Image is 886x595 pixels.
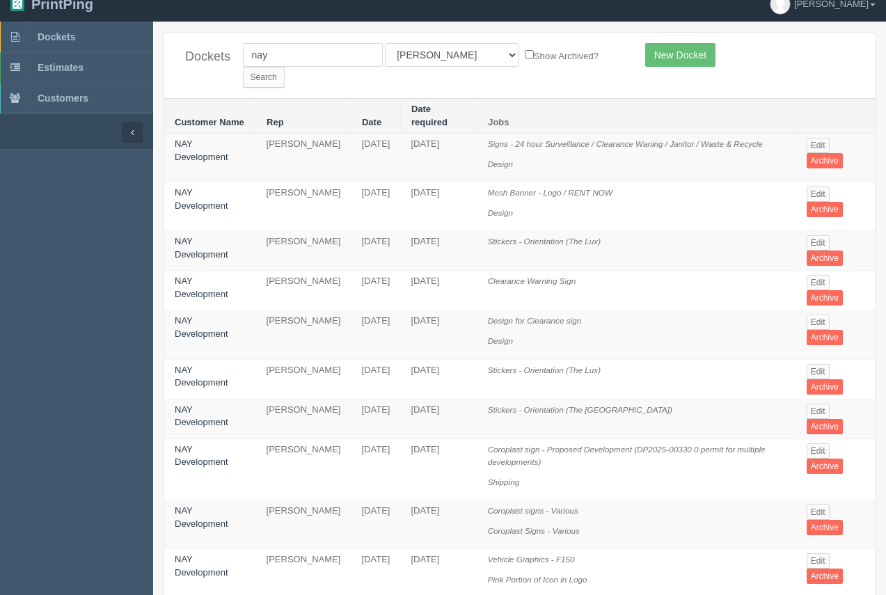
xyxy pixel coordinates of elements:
a: Customer Name [175,117,244,127]
td: [DATE] [400,500,477,549]
td: [DATE] [400,182,477,231]
i: Coroplast sign - Proposed Development (DP2025-00330 0 permit for multiple developments) [488,445,766,467]
input: Search [243,67,285,88]
td: [DATE] [351,399,400,438]
a: Edit [807,315,830,330]
i: Design for Clearance sign [488,316,581,325]
a: NAY Development [175,187,228,211]
a: Edit [807,443,830,459]
a: Archive [807,202,843,217]
i: Mesh Banner - Logo / RENT NOW [488,188,612,197]
td: [PERSON_NAME] [256,231,351,271]
i: Clearance Warning Sign [488,276,576,285]
td: [DATE] [351,359,400,399]
td: [DATE] [400,271,477,310]
td: [DATE] [400,134,477,182]
input: Show Archived? [525,50,534,59]
td: [DATE] [351,271,400,310]
td: [DATE] [351,182,400,231]
td: [DATE] [400,438,477,500]
td: [DATE] [400,310,477,359]
a: Edit [807,404,830,419]
a: Edit [807,505,830,520]
input: Customer Name [243,43,383,67]
span: Dockets [38,31,75,42]
a: New Docket [645,43,715,67]
a: Archive [807,569,843,584]
td: [DATE] [351,231,400,271]
th: Jobs [477,99,796,134]
td: [PERSON_NAME] [256,310,351,359]
i: Pink Portion of Icon in Logo [488,575,587,584]
a: Edit [807,187,830,202]
a: Edit [807,275,830,290]
i: Stickers - Orientation (The Lux) [488,365,601,374]
td: [DATE] [351,134,400,182]
i: Coroplast signs - Various [488,506,578,515]
a: Rep [267,117,284,127]
h4: Dockets [185,50,222,64]
a: Archive [807,419,843,434]
a: Edit [807,138,830,153]
a: NAY Development [175,365,228,388]
td: [PERSON_NAME] [256,359,351,399]
label: Show Archived? [525,47,599,63]
a: Archive [807,330,843,345]
td: [DATE] [351,438,400,500]
i: Vehicle Graphics - F150 [488,555,575,564]
a: NAY Development [175,276,228,299]
a: NAY Development [175,554,228,578]
td: [DATE] [400,399,477,438]
td: [DATE] [351,500,400,549]
a: Archive [807,251,843,266]
td: [PERSON_NAME] [256,182,351,231]
a: Edit [807,235,830,251]
i: Stickers - Orientation (The Lux) [488,237,601,246]
a: Archive [807,290,843,306]
i: Shipping [488,477,520,486]
a: NAY Development [175,138,228,162]
i: Signs - 24 hour Surveillance / Clearance Waning / Janitor / Waste & Recycle [488,139,763,148]
td: [PERSON_NAME] [256,271,351,310]
a: Archive [807,153,843,168]
i: Stickers - Orientation (The [GEOGRAPHIC_DATA]) [488,405,672,414]
i: Design [488,336,513,345]
a: NAY Development [175,404,228,428]
td: [PERSON_NAME] [256,399,351,438]
a: Archive [807,459,843,474]
td: [DATE] [400,359,477,399]
td: [DATE] [400,231,477,271]
i: Design [488,208,513,217]
i: Coroplast Signs - Various [488,526,580,535]
a: NAY Development [175,236,228,260]
i: Design [488,159,513,168]
a: Edit [807,553,830,569]
a: Archive [807,379,843,395]
a: NAY Development [175,315,228,339]
a: Archive [807,520,843,535]
a: Date required [411,104,448,127]
span: Customers [38,93,88,104]
td: [DATE] [351,310,400,359]
a: Edit [807,364,830,379]
a: NAY Development [175,505,228,529]
a: NAY Development [175,444,228,468]
td: [PERSON_NAME] [256,134,351,182]
td: [PERSON_NAME] [256,500,351,549]
a: Date [362,117,381,127]
span: Estimates [38,62,84,73]
td: [PERSON_NAME] [256,438,351,500]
